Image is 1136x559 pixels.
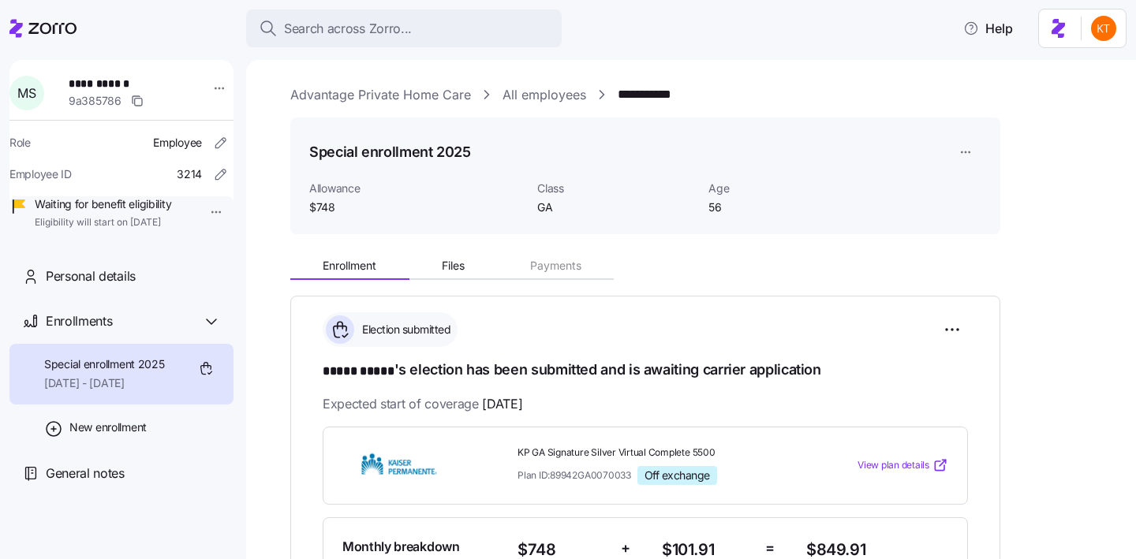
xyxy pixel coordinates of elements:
[46,311,112,331] span: Enrollments
[44,375,165,391] span: [DATE] - [DATE]
[246,9,562,47] button: Search across Zorro...
[442,260,465,271] span: Files
[309,199,525,215] span: $748
[357,322,450,337] span: Election submitted
[708,199,867,215] span: 56
[46,266,136,286] span: Personal details
[309,142,471,162] h1: Special enrollment 2025
[645,468,710,483] span: Off exchange
[503,85,586,105] a: All employees
[482,394,522,414] span: [DATE]
[1091,16,1116,41] img: aad2ddc74cf02b1998d54877cdc71599
[951,13,1026,44] button: Help
[9,166,72,182] span: Employee ID
[69,419,147,435] span: New enrollment
[35,216,171,229] span: Eligibility will start on [DATE]
[708,181,867,196] span: Age
[858,457,948,473] a: View plan details
[518,446,794,460] span: KP GA Signature Silver Virtual Complete 5500
[177,166,202,182] span: 3214
[323,394,522,414] span: Expected start of coverage
[9,135,31,151] span: Role
[858,458,929,473] span: View plan details
[17,87,35,99] span: M S
[537,181,696,196] span: Class
[537,199,696,215] span: GA
[309,181,525,196] span: Allowance
[963,19,1013,38] span: Help
[44,356,165,372] span: Special enrollment 2025
[518,468,631,482] span: Plan ID: 89942GA0070033
[46,464,125,483] span: General notes
[342,537,460,557] span: Monthly breakdown
[153,135,202,151] span: Employee
[323,360,968,382] h1: 's election has been submitted and is awaiting carrier application
[35,196,171,212] span: Waiting for benefit eligibility
[323,260,376,271] span: Enrollment
[69,93,121,109] span: 9a385786
[342,447,456,483] img: Kaiser Permanente
[530,260,581,271] span: Payments
[290,85,471,105] a: Advantage Private Home Care
[284,19,412,39] span: Search across Zorro...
